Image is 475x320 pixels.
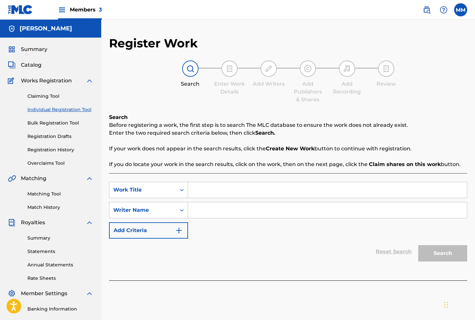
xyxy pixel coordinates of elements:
div: Add Recording [331,80,363,96]
p: Before registering a work, the first step is to search The MLC database to ensure the work does n... [109,121,467,129]
a: SummarySummary [8,45,47,53]
a: Statements [27,248,93,255]
div: Add Writers [252,80,285,88]
img: Top Rightsholders [58,6,66,14]
img: expand [86,290,93,297]
a: Individual Registration Tool [27,106,93,113]
a: Match History [27,204,93,211]
div: Writer Name [113,206,172,214]
iframe: Resource Center [457,214,475,266]
h5: Mauricio Morales [20,25,72,32]
span: Works Registration [21,77,72,85]
div: Add Publishers & Shares [292,80,324,104]
img: Summary [8,45,16,53]
div: Work Title [113,186,172,194]
img: Catalog [8,61,16,69]
strong: Search. [255,130,275,136]
a: Registration History [27,146,93,153]
a: Registration Drafts [27,133,93,140]
button: Add Criteria [109,222,188,239]
a: Overclaims Tool [27,160,93,167]
span: Members [70,6,102,13]
b: Search [109,114,128,120]
div: Enter Work Details [213,80,246,96]
img: step indicator icon for Add Publishers & Shares [304,65,312,73]
img: Matching [8,175,16,182]
a: Matching Tool [27,191,93,197]
img: step indicator icon for Add Recording [343,65,351,73]
img: Works Registration [8,77,16,85]
span: Summary [21,45,47,53]
div: User Menu [454,3,467,16]
img: Member Settings [8,290,16,297]
img: step indicator icon for Add Writers [265,65,273,73]
p: If your work does not appear in the search results, click the button to continue with registration. [109,145,467,153]
img: step indicator icon for Review [382,65,390,73]
span: 3 [99,7,102,13]
div: Review [370,80,403,88]
a: Summary [27,235,93,242]
div: Help [437,3,450,16]
img: MLC Logo [8,5,33,14]
img: 9d2ae6d4665cec9f34b9.svg [175,227,183,234]
img: expand [86,175,93,182]
form: Search Form [109,182,467,265]
a: Annual Statements [27,261,93,268]
img: Accounts [8,25,16,33]
span: Member Settings [21,290,67,297]
a: Banking Information [27,306,93,312]
img: help [440,6,448,14]
p: If you do locate your work in the search results, click on the work, then on the next page, click... [109,160,467,168]
a: Public Search [420,3,433,16]
div: Drag [444,295,448,315]
img: step indicator icon for Enter Work Details [226,65,233,73]
p: Enter the two required search criteria below, then click [109,129,467,137]
a: Rate Sheets [27,275,93,282]
iframe: Chat Widget [442,289,475,320]
img: search [423,6,431,14]
img: Royalties [8,219,16,227]
img: expand [86,77,93,85]
span: Royalties [21,219,45,227]
div: Search [174,80,207,88]
h2: Register Work [109,36,198,51]
span: Catalog [21,61,41,69]
a: Bulk Registration Tool [27,120,93,126]
img: step indicator icon for Search [186,65,194,73]
span: Matching [21,175,46,182]
a: Claiming Tool [27,93,93,100]
img: expand [86,219,93,227]
a: CatalogCatalog [8,61,41,69]
strong: Claim shares on this work [369,161,441,167]
strong: Create New Work [266,145,314,152]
